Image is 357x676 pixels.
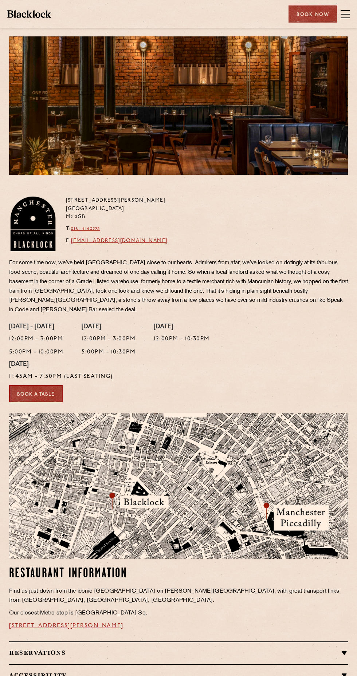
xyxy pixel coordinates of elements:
img: BL_Textured_Logo-footer-cropped.svg [7,10,51,17]
p: 12:00pm - 3:00pm [82,335,136,344]
h2: Reservations [9,649,348,656]
span: Our closest Metro stop is [GEOGRAPHIC_DATA] Sq. [9,610,147,616]
p: 5:00pm - 10:30pm [82,348,136,357]
div: Book Now [289,5,337,23]
h4: [DATE] - [DATE] [9,323,63,331]
p: 5:00pm - 10:00pm [9,348,63,357]
h4: [DATE] [9,361,113,369]
p: 12:00pm - 3:00pm [9,335,63,344]
p: E: [66,237,168,245]
p: For some time now, we’ve held [GEOGRAPHIC_DATA] close to our hearts. Admirers from afar, we’ve lo... [9,258,348,315]
h4: [DATE] [82,323,136,331]
p: 12:00pm - 10:30pm [154,335,210,344]
h4: [DATE] [154,323,210,331]
a: [STREET_ADDRESS][PERSON_NAME] [9,623,123,629]
a: 0161 4140225 [71,226,100,232]
img: BL_Manchester_Logo-bleed.png [9,197,57,251]
a: Book a Table [9,385,63,402]
span: Find us just down from the iconic [GEOGRAPHIC_DATA] on [PERSON_NAME][GEOGRAPHIC_DATA], with great... [9,589,340,603]
img: svg%3E [313,428,357,573]
p: 11:45am - 7:30pm (Last Seating) [9,372,113,382]
a: [EMAIL_ADDRESS][DOMAIN_NAME] [71,238,167,244]
p: T: [66,225,168,233]
p: [STREET_ADDRESS][PERSON_NAME] [GEOGRAPHIC_DATA] M2 5GB [66,197,168,221]
h2: Restaurant Information [9,567,212,581]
